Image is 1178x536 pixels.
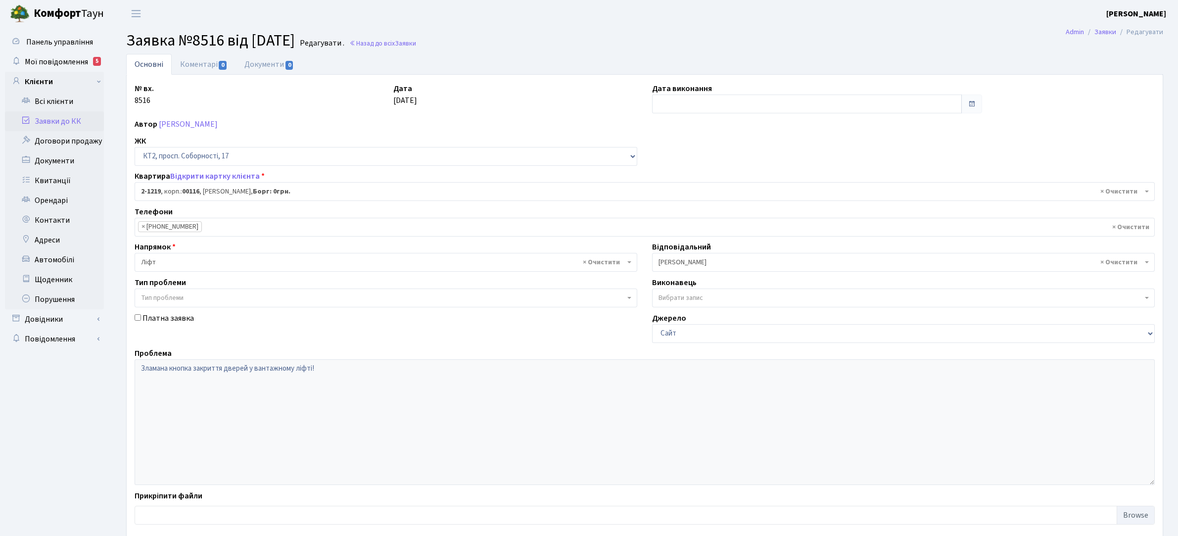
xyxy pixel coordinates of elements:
[298,39,344,48] small: Редагувати .
[142,312,194,324] label: Платна заявка
[26,37,93,48] span: Панель управління
[5,52,104,72] a: Мої повідомлення5
[1051,22,1178,43] nav: breadcrumb
[159,119,218,130] a: [PERSON_NAME]
[126,54,172,75] a: Основні
[5,32,104,52] a: Панель управління
[5,191,104,210] a: Орендарі
[10,4,30,24] img: logo.png
[182,187,199,196] b: 00116
[124,5,148,22] button: Переключити навігацію
[135,359,1155,485] textarea: Зламана кнопка закриття дверей у вантажному ліфті!
[5,270,104,290] a: Щоденник
[5,72,104,92] a: Клієнти
[141,257,625,267] span: Ліфт
[170,171,260,182] a: Відкрити картку клієнта
[135,118,157,130] label: Автор
[253,187,290,196] b: Борг: 0грн.
[1066,27,1084,37] a: Admin
[652,241,711,253] label: Відповідальний
[652,83,712,95] label: Дата виконання
[172,54,236,75] a: Коментарі
[1106,8,1166,19] b: [PERSON_NAME]
[285,61,293,70] span: 0
[386,83,645,113] div: [DATE]
[659,257,1142,267] span: Костюк В. М.
[5,210,104,230] a: Контакти
[1100,257,1137,267] span: Видалити всі елементи
[5,329,104,349] a: Повідомлення
[652,312,686,324] label: Джерело
[135,135,146,147] label: ЖК
[5,131,104,151] a: Договори продажу
[34,5,81,21] b: Комфорт
[5,230,104,250] a: Адреси
[5,171,104,191] a: Квитанції
[1112,222,1149,232] span: Видалити всі елементи
[135,277,186,289] label: Тип проблеми
[583,257,620,267] span: Видалити всі елементи
[93,57,101,66] div: 5
[1116,27,1163,38] li: Редагувати
[1106,8,1166,20] a: [PERSON_NAME]
[135,170,265,182] label: Квартира
[141,187,1142,196] span: <b>2-1219</b>, корп.: <b>00116</b>, Черненко Єлизавета Костянтинівна, <b>Борг: 0грн.</b>
[135,253,637,272] span: Ліфт
[5,250,104,270] a: Автомобілі
[135,241,176,253] label: Напрямок
[126,29,295,52] span: Заявка №8516 від [DATE]
[659,293,703,303] span: Вибрати запис
[1094,27,1116,37] a: Заявки
[236,54,302,75] a: Документи
[5,92,104,111] a: Всі клієнти
[135,182,1155,201] span: <b>2-1219</b>, корп.: <b>00116</b>, Черненко Єлизавета Костянтинівна, <b>Борг: 0грн.</b>
[5,151,104,171] a: Документи
[652,253,1155,272] span: Костюк В. М.
[25,56,88,67] span: Мої повідомлення
[141,222,145,232] span: ×
[141,293,184,303] span: Тип проблеми
[5,309,104,329] a: Довідники
[135,490,202,502] label: Прикріпити файли
[219,61,227,70] span: 0
[1100,187,1137,196] span: Видалити всі елементи
[135,347,172,359] label: Проблема
[652,277,697,289] label: Виконавець
[5,290,104,309] a: Порушення
[127,83,386,113] div: 8516
[34,5,104,22] span: Таун
[138,221,202,232] li: (063) 267-38-31
[393,83,412,95] label: Дата
[5,111,104,131] a: Заявки до КК
[135,83,154,95] label: № вх.
[349,39,416,48] a: Назад до всіхЗаявки
[141,187,161,196] b: 2-1219
[135,206,173,218] label: Телефони
[395,39,416,48] span: Заявки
